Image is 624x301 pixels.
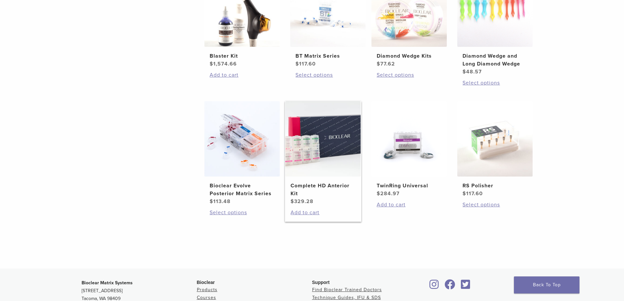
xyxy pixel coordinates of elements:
a: Select options for “Diamond Wedge Kits” [377,71,442,79]
h2: Complete HD Anterior Kit [291,182,355,198]
bdi: 117.60 [463,190,483,197]
h2: Bioclear Evolve Posterior Matrix Series [210,182,274,198]
a: Find Bioclear Trained Doctors [312,287,382,292]
span: $ [377,190,380,197]
span: $ [210,61,213,67]
bdi: 1,574.66 [210,61,237,67]
a: Back To Top [514,276,579,293]
span: Bioclear [197,280,215,285]
h2: Diamond Wedge Kits [377,52,442,60]
strong: Bioclear Matrix Systems [82,280,133,286]
a: Select options for “RS Polisher” [463,201,527,209]
bdi: 48.57 [463,68,482,75]
a: Select options for “BT Matrix Series” [295,71,360,79]
h2: Blaster Kit [210,52,274,60]
bdi: 113.48 [210,198,231,205]
span: $ [463,68,466,75]
span: $ [377,61,380,67]
a: Bioclear [427,283,441,290]
img: RS Polisher [457,101,533,177]
a: Bioclear [443,283,458,290]
a: Select options for “Diamond Wedge and Long Diamond Wedge” [463,79,527,87]
bdi: 329.28 [291,198,313,205]
bdi: 284.97 [377,190,400,197]
a: Bioclear Evolve Posterior Matrix SeriesBioclear Evolve Posterior Matrix Series $113.48 [204,101,280,205]
h2: TwinRing Universal [377,182,442,190]
span: Support [312,280,330,285]
a: Products [197,287,217,292]
bdi: 117.60 [295,61,316,67]
span: $ [463,190,466,197]
a: RS PolisherRS Polisher $117.60 [457,101,533,198]
a: Courses [197,295,216,300]
span: $ [291,198,294,205]
a: Add to cart: “TwinRing Universal” [377,201,442,209]
a: Add to cart: “Complete HD Anterior Kit” [291,209,355,216]
img: Complete HD Anterior Kit [285,101,361,177]
h2: Diamond Wedge and Long Diamond Wedge [463,52,527,68]
a: TwinRing UniversalTwinRing Universal $284.97 [371,101,447,198]
h2: BT Matrix Series [295,52,360,60]
a: Technique Guides, IFU & SDS [312,295,381,300]
span: $ [295,61,299,67]
h2: RS Polisher [463,182,527,190]
span: $ [210,198,213,205]
a: Bioclear [459,283,473,290]
a: Complete HD Anterior KitComplete HD Anterior Kit $329.28 [285,101,361,205]
img: TwinRing Universal [371,101,447,177]
a: Add to cart: “Blaster Kit” [210,71,274,79]
bdi: 77.62 [377,61,395,67]
img: Bioclear Evolve Posterior Matrix Series [204,101,280,177]
a: Select options for “Bioclear Evolve Posterior Matrix Series” [210,209,274,216]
